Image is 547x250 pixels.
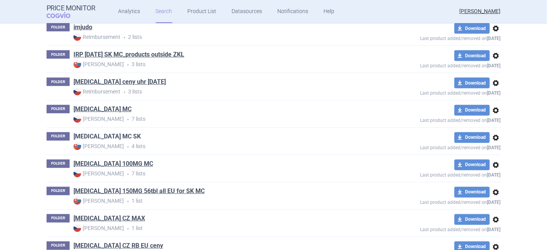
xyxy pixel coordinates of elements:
[487,227,500,232] strong: [DATE]
[73,88,120,95] strong: Reimbursement
[73,160,153,168] a: [MEDICAL_DATA] 100MG MC
[47,78,70,86] p: FOLDER
[73,197,364,205] p: 1 list
[47,50,70,59] p: FOLDER
[120,34,128,42] i: •
[454,214,490,225] button: Download
[124,170,132,178] i: •
[47,12,81,18] span: COGVIO
[47,132,70,141] p: FOLDER
[73,197,124,205] strong: [PERSON_NAME]
[73,23,92,33] h1: imjudo
[120,88,128,96] i: •
[454,132,490,143] button: Download
[47,214,70,223] p: FOLDER
[73,33,81,41] img: CZ
[454,105,490,116] button: Download
[73,33,364,41] p: 2 lists
[454,187,490,198] button: Download
[73,115,81,123] img: CZ
[487,172,500,178] strong: [DATE]
[73,142,124,150] strong: [PERSON_NAME]
[47,4,95,19] a: Price MonitorCOGVIO
[73,160,153,170] h1: LYNPARZA 100MG MC
[454,160,490,170] button: Download
[73,187,205,195] a: [MEDICAL_DATA] 150MG 56tbl all EU for SK MC
[124,198,132,205] i: •
[47,242,70,250] p: FOLDER
[454,50,490,61] button: Download
[487,118,500,123] strong: [DATE]
[73,60,81,68] img: SK
[364,225,500,232] p: Last product added/removed on
[73,33,120,41] strong: Reimbursement
[47,23,70,32] p: FOLDER
[487,90,500,96] strong: [DATE]
[73,78,166,86] a: [MEDICAL_DATA] ceny uhr [DATE]
[47,160,70,168] p: FOLDER
[487,200,500,205] strong: [DATE]
[124,225,132,233] i: •
[454,78,490,88] button: Download
[73,60,124,68] strong: [PERSON_NAME]
[73,23,92,32] a: imjudo
[124,61,132,69] i: •
[364,34,500,41] p: Last product added/removed on
[73,132,141,141] a: [MEDICAL_DATA] MC SK
[47,4,95,12] strong: Price Monitor
[364,143,500,150] p: Last product added/removed on
[73,142,364,150] p: 4 lists
[124,116,132,123] i: •
[73,224,124,232] strong: [PERSON_NAME]
[364,116,500,123] p: Last product added/removed on
[73,170,81,177] img: CZ
[73,105,132,115] h1: KOSELUGO MC
[73,214,145,223] a: [MEDICAL_DATA] CZ MAX
[364,61,500,68] p: Last product added/removed on
[73,224,364,232] p: 1 list
[73,214,145,224] h1: Lynparza CZ MAX
[487,63,500,68] strong: [DATE]
[73,50,184,60] h1: IRP 1.7.2025 SK MC_products outside ZKL
[73,115,124,123] strong: [PERSON_NAME]
[73,132,141,142] h1: Koselugo MC SK
[73,170,124,177] strong: [PERSON_NAME]
[73,88,364,96] p: 3 lists
[73,242,163,250] a: [MEDICAL_DATA] CZ RB EU ceny
[364,198,500,205] p: Last product added/removed on
[454,23,490,34] button: Download
[73,88,81,95] img: CZ
[73,224,81,232] img: CZ
[73,60,364,68] p: 3 lists
[73,50,184,59] a: IRP [DATE] SK MC_products outside ZKL
[487,145,500,150] strong: [DATE]
[73,197,81,205] img: SK
[73,170,364,178] p: 7 lists
[47,187,70,195] p: FOLDER
[73,78,166,88] h1: KOSELUGO ceny uhr 3.5.2022
[487,36,500,41] strong: [DATE]
[73,105,132,113] a: [MEDICAL_DATA] MC
[364,170,500,178] p: Last product added/removed on
[124,143,132,151] i: •
[73,187,205,197] h1: LYNPARZA 150MG 56tbl all EU for SK MC
[364,88,500,96] p: Last product added/removed on
[47,105,70,113] p: FOLDER
[73,142,81,150] img: SK
[73,115,364,123] p: 7 lists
